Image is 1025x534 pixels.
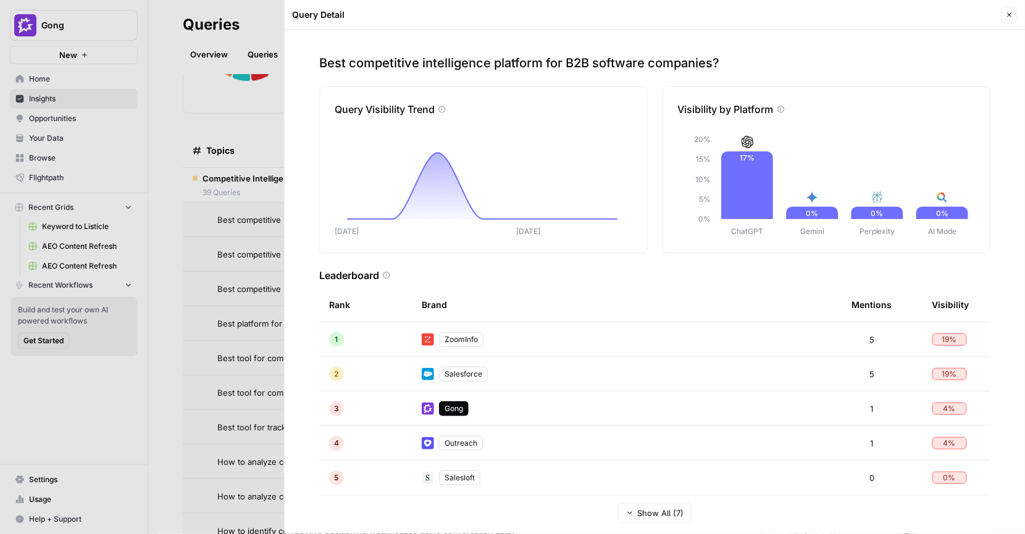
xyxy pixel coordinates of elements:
tspan: [DATE] [335,227,359,236]
text: 0% [806,209,818,218]
tspan: Gemini [800,227,824,236]
img: vpq3xj2nnch2e2ivhsgwmf7hbkjf [422,472,434,484]
div: Salesforce [439,367,488,382]
tspan: ChatGPT [731,227,763,236]
p: Query Visibility Trend [335,102,435,117]
span: 0 [870,472,875,484]
div: ZoomInfo [439,332,483,347]
tspan: 5% [699,194,711,204]
tspan: 20% [694,135,711,144]
span: 1 [871,437,874,449]
div: Gong [439,401,469,416]
tspan: 15% [696,155,711,164]
div: Rank [329,288,350,322]
span: 4 [334,438,339,449]
p: Visibility by Platform [678,102,774,117]
span: 4 % [943,438,956,449]
tspan: 10% [695,175,711,184]
span: 4 % [943,403,956,414]
img: w6cjb6u2gvpdnjw72qw8i2q5f3eb [422,403,434,415]
text: 0% [871,209,884,218]
span: 1 [871,403,874,415]
text: 17% [740,153,755,162]
div: Brand [422,288,832,322]
div: Salesloft [439,470,480,485]
img: t5ivhg8jor0zzagzc03mug4u0re5 [422,368,434,380]
h3: Leaderboard [319,268,379,283]
div: Visibility [932,288,969,322]
span: 3 [334,403,339,414]
div: Query Detail [292,9,998,21]
tspan: Perplexity [860,227,895,236]
tspan: AI Mode [928,227,956,236]
img: hqfc7lxcqkggco7ktn8he1iiiia8 [422,437,434,449]
div: Outreach [439,436,483,451]
tspan: [DATE] [517,227,541,236]
span: 19 % [942,334,957,345]
span: 0 % [943,472,956,483]
tspan: 0% [698,214,711,223]
img: hcm4s7ic2xq26rsmuray6dv1kquq [422,333,434,346]
span: 2 [335,369,339,380]
div: Mentions [852,288,892,322]
button: Show All (7) [618,503,692,523]
span: 1 [335,334,338,345]
span: Show All (7) [637,507,684,519]
text: 0% [936,209,948,218]
span: 5 [335,472,339,483]
p: Best competitive intelligence platform for B2B software companies? [319,54,990,72]
span: 5 [870,333,875,346]
span: 19 % [942,369,957,380]
span: 5 [870,368,875,380]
